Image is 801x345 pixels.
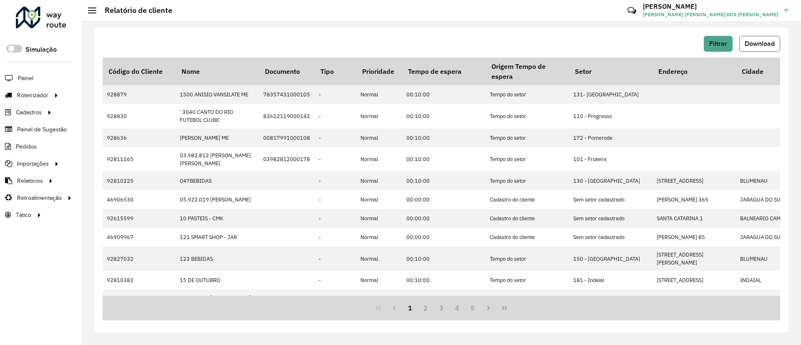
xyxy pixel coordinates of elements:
[402,209,486,228] td: 00:00:00
[569,171,652,190] td: 130 - [GEOGRAPHIC_DATA]
[315,128,356,147] td: -
[356,247,402,271] td: Normal
[315,190,356,209] td: -
[315,147,356,171] td: -
[17,194,62,202] span: Retroalimentação
[103,128,176,147] td: 928636
[569,209,652,228] td: Sem setor cadastrado
[652,247,736,271] td: [STREET_ADDRESS][PERSON_NAME]
[356,104,402,128] td: Normal
[315,271,356,290] td: -
[569,290,652,314] td: 113 - [GEOGRAPHIC_DATA]
[103,271,176,290] td: 92810382
[433,300,449,316] button: 3
[402,271,486,290] td: 00:10:00
[569,228,652,247] td: Sem setor cadastrado
[356,209,402,228] td: Normal
[402,300,418,316] button: 1
[315,247,356,271] td: -
[402,104,486,128] td: 00:10:00
[103,147,176,171] td: 92811165
[17,125,67,134] span: Painel de Sugestão
[259,147,315,171] td: 03982812000178
[402,58,486,85] th: Tempo de espera
[402,247,486,271] td: 00:10:00
[486,85,569,104] td: Tempo do setor
[103,85,176,104] td: 928879
[315,209,356,228] td: -
[356,171,402,190] td: Normal
[402,290,486,314] td: 00:10:00
[486,271,569,290] td: Tempo do setor
[356,128,402,147] td: Normal
[103,209,176,228] td: 92615599
[402,85,486,104] td: 00:10:00
[709,40,727,47] span: Filtrar
[569,128,652,147] td: 172 - Pomerode
[643,11,778,18] span: [PERSON_NAME] [PERSON_NAME] DOS [PERSON_NAME]
[356,271,402,290] td: Normal
[176,171,259,190] td: 047BEBIDAS
[486,190,569,209] td: Cadastro do cliente
[569,104,652,128] td: 110 - Progresso
[176,147,259,171] td: 03.982.812 [PERSON_NAME] [PERSON_NAME]
[259,128,315,147] td: 00817991000108
[704,36,733,52] button: Filtrar
[402,147,486,171] td: 00:10:00
[449,300,465,316] button: 4
[745,40,775,47] span: Download
[16,108,42,117] span: Cadastros
[652,209,736,228] td: SANTA CATARINA 1
[259,58,315,85] th: Documento
[643,3,778,10] h3: [PERSON_NAME]
[315,85,356,104] td: -
[17,159,49,168] span: Importações
[402,228,486,247] td: 00:00:00
[569,271,652,290] td: 181 - Indaial
[486,171,569,190] td: Tempo do setor
[17,176,43,185] span: Relatórios
[315,58,356,85] th: Tipo
[739,36,780,52] button: Download
[356,190,402,209] td: Normal
[176,104,259,128] td: ' 3040 CANTO DO RIO FUTEBOL CLUBE'
[486,290,569,314] td: Tempo do setor
[176,58,259,85] th: Nome
[486,209,569,228] td: Cadastro do cliente
[176,290,259,314] td: 15.322.146 [PERSON_NAME] [PERSON_NAME]
[652,228,736,247] td: [PERSON_NAME] 85
[17,91,48,100] span: Roteirizador
[96,6,172,15] h2: Relatório de cliente
[652,271,736,290] td: [STREET_ADDRESS]
[259,290,315,314] td: 15322146000120
[356,228,402,247] td: Normal
[402,128,486,147] td: 00:10:00
[16,142,37,151] span: Pedidos
[652,171,736,190] td: [STREET_ADDRESS]
[486,228,569,247] td: Cadastro do cliente
[103,104,176,128] td: 928830
[569,58,652,85] th: Setor
[356,85,402,104] td: Normal
[569,85,652,104] td: 131- [GEOGRAPHIC_DATA]
[315,104,356,128] td: -
[486,247,569,271] td: Tempo do setor
[356,290,402,314] td: Normal
[176,228,259,247] td: 121 SMART SHOP - JAR
[315,171,356,190] td: -
[402,171,486,190] td: 00:10:00
[486,147,569,171] td: Tempo do setor
[103,58,176,85] th: Código do Cliente
[103,247,176,271] td: 92827032
[176,209,259,228] td: 10 PASTEIS - CMK
[18,74,33,83] span: Painel
[176,247,259,271] td: 123 BEBIDAS
[315,228,356,247] td: -
[103,171,176,190] td: 92810225
[103,228,176,247] td: 46909967
[418,300,433,316] button: 2
[652,190,736,209] td: [PERSON_NAME] 365
[486,104,569,128] td: Tempo do setor
[356,147,402,171] td: Normal
[496,300,512,316] button: Last Page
